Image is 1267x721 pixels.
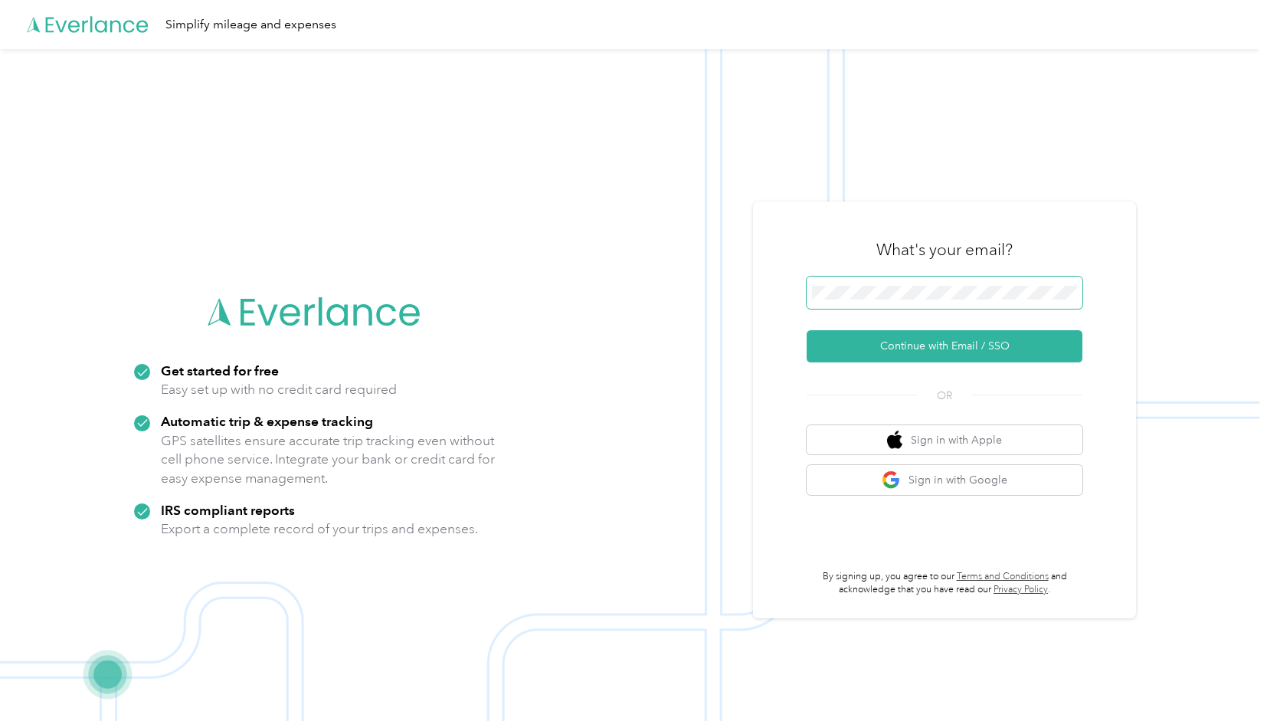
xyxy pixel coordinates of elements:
button: google logoSign in with Google [807,465,1082,495]
strong: Automatic trip & expense tracking [161,413,373,429]
p: GPS satellites ensure accurate trip tracking even without cell phone service. Integrate your bank... [161,431,496,488]
button: Continue with Email / SSO [807,330,1082,362]
a: Terms and Conditions [957,571,1049,582]
span: OR [918,388,971,404]
p: Easy set up with no credit card required [161,380,397,399]
p: By signing up, you agree to our and acknowledge that you have read our . [807,570,1082,597]
img: apple logo [887,431,902,450]
a: Privacy Policy [994,584,1048,595]
img: google logo [882,470,901,490]
p: Export a complete record of your trips and expenses. [161,519,478,539]
button: apple logoSign in with Apple [807,425,1082,455]
strong: IRS compliant reports [161,502,295,518]
h3: What's your email? [876,239,1013,261]
div: Simplify mileage and expenses [165,15,336,34]
strong: Get started for free [161,362,279,379]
